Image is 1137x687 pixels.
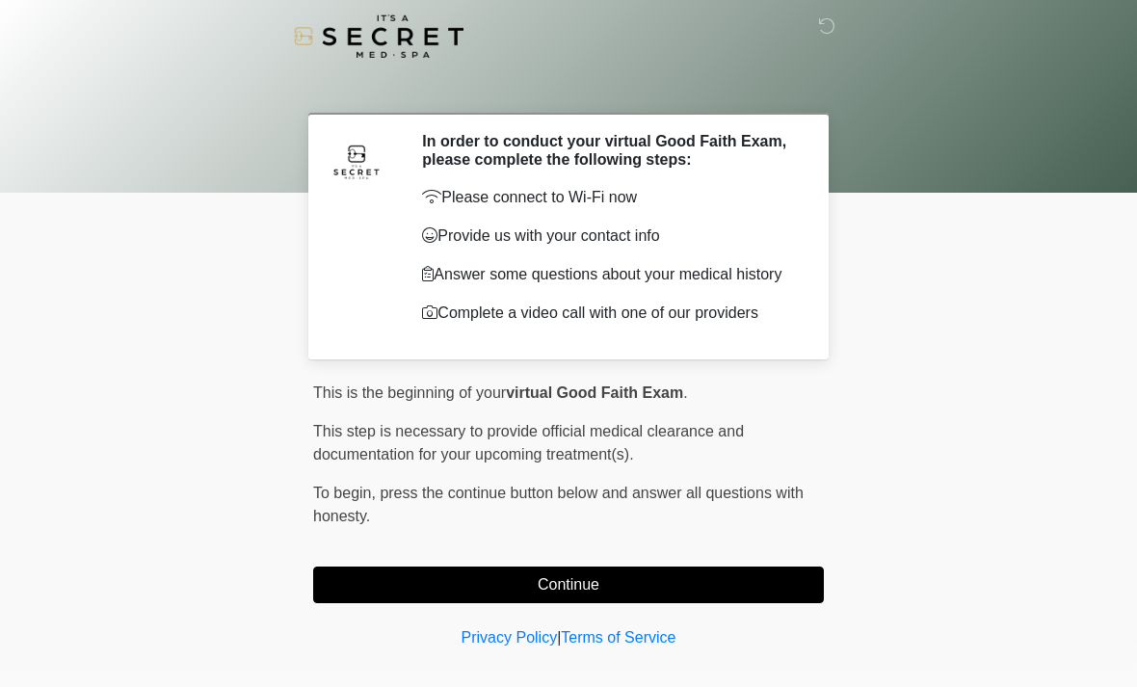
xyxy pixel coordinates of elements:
h1: ‎ ‎ [299,69,838,105]
span: This is the beginning of your [313,384,506,401]
img: Agent Avatar [328,132,385,190]
span: press the continue button below and answer all questions with honesty. [313,485,804,524]
span: . [683,384,687,401]
p: Please connect to Wi-Fi now [422,186,795,209]
span: To begin, [313,485,380,501]
strong: virtual Good Faith Exam [506,384,683,401]
h2: In order to conduct your virtual Good Faith Exam, please complete the following steps: [422,132,795,169]
button: Continue [313,567,824,603]
img: It's A Secret Med Spa Logo [294,14,463,58]
p: Provide us with your contact info [422,225,795,248]
a: | [557,629,561,646]
p: Complete a video call with one of our providers [422,302,795,325]
span: This step is necessary to provide official medical clearance and documentation for your upcoming ... [313,423,744,462]
a: Terms of Service [561,629,675,646]
a: Privacy Policy [462,629,558,646]
p: Answer some questions about your medical history [422,263,795,286]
